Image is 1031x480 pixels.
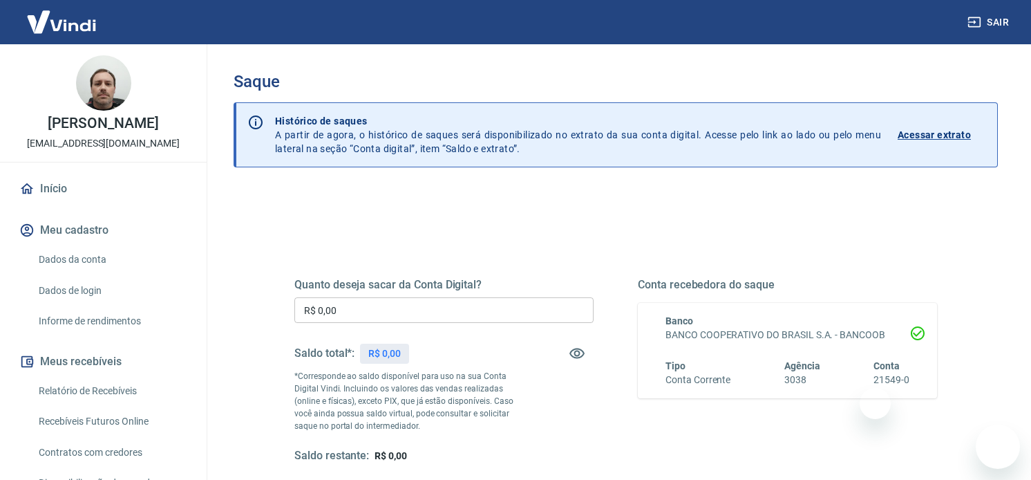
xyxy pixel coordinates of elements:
[275,114,881,156] p: A partir de agora, o histórico de saques será disponibilizado no extrato da sua conta digital. Ac...
[873,360,900,371] span: Conta
[368,347,401,361] p: R$ 0,00
[33,307,190,335] a: Informe de rendimentos
[17,347,190,377] button: Meus recebíveis
[665,328,909,342] h6: BANCO COOPERATIVO DO BRASIL S.A. - BANCOOB
[665,373,730,387] h6: Conta Corrente
[873,373,909,387] h6: 21549-0
[898,114,986,156] a: Acessar extrato
[33,407,190,436] a: Recebíveis Futuros Online
[234,72,998,91] h3: Saque
[48,116,158,131] p: [PERSON_NAME]
[294,347,354,360] h5: Saldo total*:
[17,174,190,204] a: Início
[665,315,693,326] span: Banco
[33,246,190,274] a: Dados da conta
[17,1,106,43] img: Vindi
[27,136,180,151] p: [EMAIL_ADDRESS][DOMAIN_NAME]
[17,215,190,246] button: Meu cadastro
[33,277,190,305] a: Dados de login
[33,377,190,405] a: Relatório de Recebíveis
[784,373,820,387] h6: 3038
[638,278,937,292] h5: Conta recebedora do saque
[965,10,1014,35] button: Sair
[375,450,407,461] span: R$ 0,00
[665,360,685,371] span: Tipo
[76,55,131,111] img: 4509ce8d-3479-4caf-924c-9c261a9194b9.jpeg
[33,439,190,467] a: Contratos com credores
[294,370,519,432] p: *Corresponde ao saldo disponível para uso na sua Conta Digital Vindi. Incluindo os valores das ve...
[898,128,971,142] p: Acessar extrato
[294,278,594,292] h5: Quanto deseja sacar da Conta Digital?
[275,114,881,128] p: Histórico de saques
[976,425,1020,469] iframe: Botão para abrir a janela de mensagens
[860,388,891,419] iframe: Fechar mensagem
[784,360,820,371] span: Agência
[294,449,369,463] h5: Saldo restante:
